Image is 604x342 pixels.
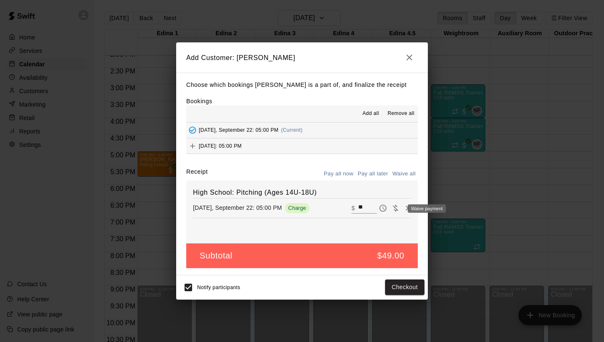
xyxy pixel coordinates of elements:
[408,204,446,213] div: Waive payment
[285,205,310,211] span: Charge
[199,127,279,133] span: [DATE], September 22: 05:00 PM
[362,110,379,118] span: Add all
[197,285,240,290] span: Notify participants
[186,138,418,154] button: Add[DATE]: 05:00 PM
[351,204,355,212] p: $
[186,98,212,104] label: Bookings
[186,167,208,180] label: Receipt
[186,124,199,136] button: Added - Collect Payment
[281,127,303,133] span: (Current)
[377,204,389,211] span: Pay later
[199,143,242,149] span: [DATE]: 05:00 PM
[357,107,384,120] button: Add all
[186,142,199,149] span: Add
[193,187,411,198] h6: High School: Pitching (Ages 14U-18U)
[388,110,414,118] span: Remove all
[385,279,424,295] button: Checkout
[322,167,356,180] button: Pay all now
[390,167,418,180] button: Waive all
[377,250,404,261] h5: $49.00
[186,80,418,90] p: Choose which bookings [PERSON_NAME] is a part of, and finalize the receipt
[389,204,402,211] span: Waive payment
[193,204,282,212] p: [DATE], September 22: 05:00 PM
[384,107,418,120] button: Remove all
[356,167,391,180] button: Pay all later
[176,42,428,73] h2: Add Customer: [PERSON_NAME]
[402,202,414,214] button: Remove
[200,250,232,261] h5: Subtotal
[186,123,418,138] button: Added - Collect Payment[DATE], September 22: 05:00 PM(Current)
